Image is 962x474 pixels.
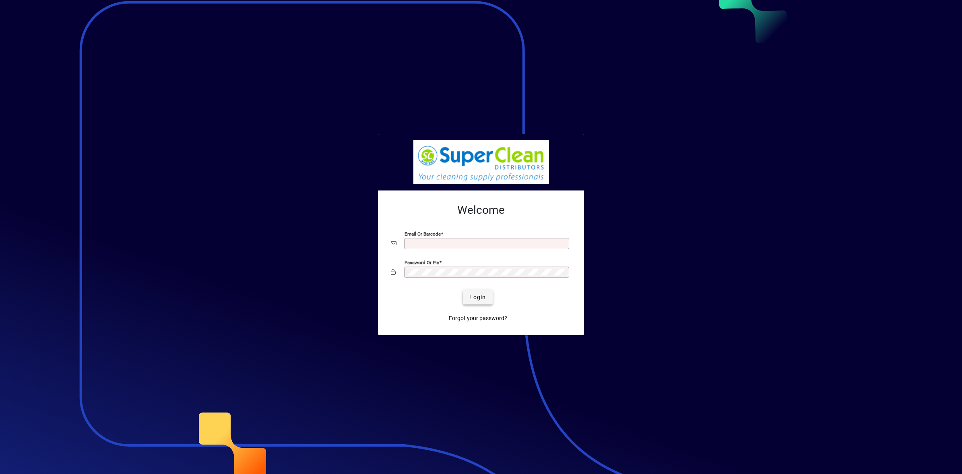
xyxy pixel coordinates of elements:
[463,290,492,304] button: Login
[405,260,439,265] mat-label: Password or Pin
[446,311,510,325] a: Forgot your password?
[449,314,507,323] span: Forgot your password?
[469,293,486,302] span: Login
[405,231,441,237] mat-label: Email or Barcode
[391,203,571,217] h2: Welcome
